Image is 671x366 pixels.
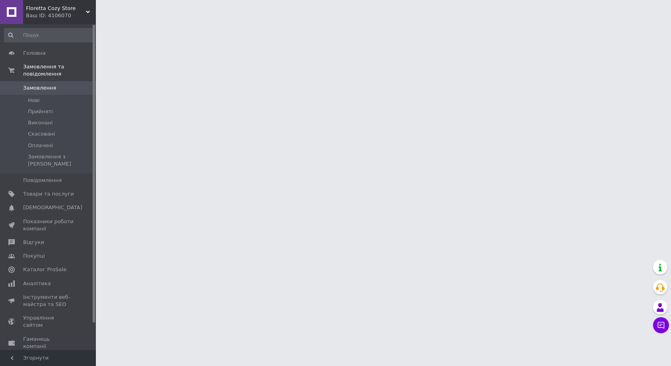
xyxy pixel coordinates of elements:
[28,97,40,104] span: Нові
[26,12,96,19] div: Ваш ID: 4106070
[23,280,51,287] span: Аналітика
[23,252,45,260] span: Покупці
[23,177,62,184] span: Повідомлення
[653,317,669,333] button: Чат з покупцем
[28,130,55,138] span: Скасовані
[23,50,46,57] span: Головна
[23,63,96,78] span: Замовлення та повідомлення
[23,218,74,232] span: Показники роботи компанії
[28,119,53,126] span: Виконані
[23,314,74,329] span: Управління сайтом
[23,204,82,211] span: [DEMOGRAPHIC_DATA]
[23,294,74,308] span: Інструменти веб-майстра та SEO
[23,190,74,198] span: Товари та послуги
[26,5,86,12] span: Floretta Cozy Store
[23,239,44,246] span: Відгуки
[28,142,53,149] span: Оплачені
[23,84,56,92] span: Замовлення
[28,153,93,168] span: Замовлення з [PERSON_NAME]
[23,336,74,350] span: Гаманець компанії
[23,266,66,273] span: Каталог ProSale
[4,28,94,42] input: Пошук
[28,108,53,115] span: Прийняті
